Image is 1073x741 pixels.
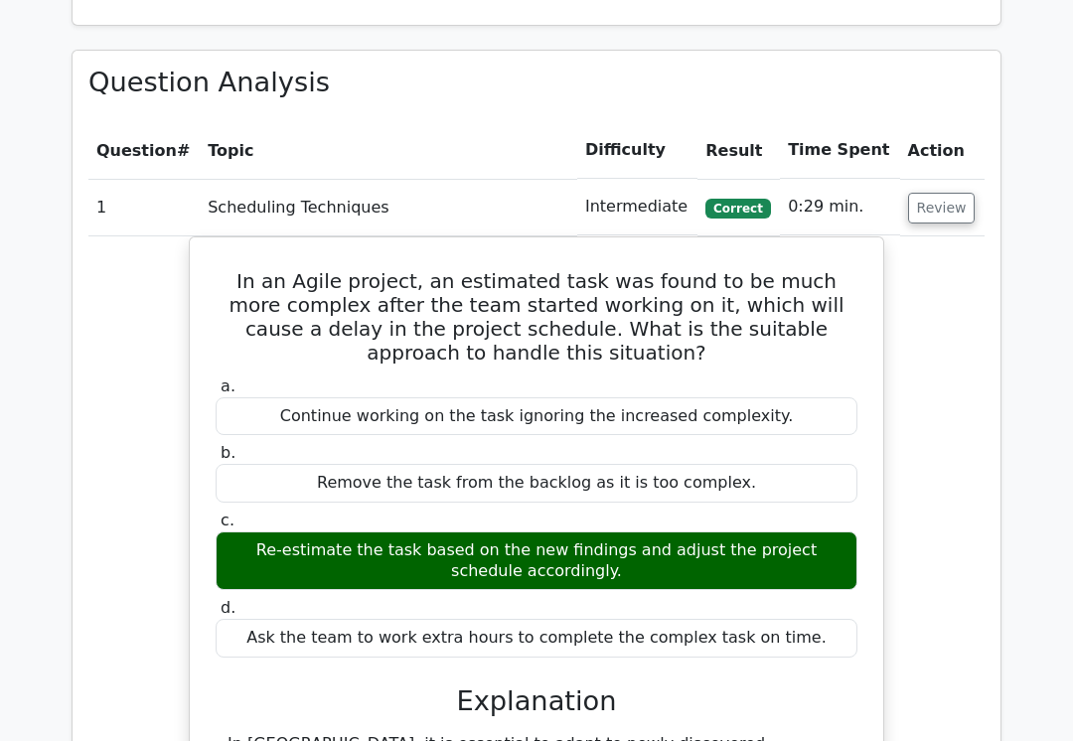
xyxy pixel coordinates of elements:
div: Re-estimate the task based on the new findings and adjust the project schedule accordingly. [216,531,857,591]
td: Scheduling Techniques [200,179,577,235]
span: b. [221,443,235,462]
th: Result [697,122,780,179]
h5: In an Agile project, an estimated task was found to be much more complex after the team started w... [214,269,859,365]
div: Ask the team to work extra hours to complete the complex task on time. [216,619,857,658]
span: a. [221,376,235,395]
td: 1 [88,179,200,235]
h3: Question Analysis [88,67,985,99]
th: # [88,122,200,179]
span: d. [221,598,235,617]
td: Intermediate [577,179,697,235]
th: Time Spent [780,122,899,179]
th: Topic [200,122,577,179]
span: Correct [705,199,770,219]
td: 0:29 min. [780,179,899,235]
div: Continue working on the task ignoring the increased complexity. [216,397,857,436]
div: Remove the task from the backlog as it is too complex. [216,464,857,503]
th: Difficulty [577,122,697,179]
h3: Explanation [228,685,845,718]
span: Question [96,141,177,160]
button: Review [908,193,976,223]
th: Action [900,122,985,179]
span: c. [221,511,234,529]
